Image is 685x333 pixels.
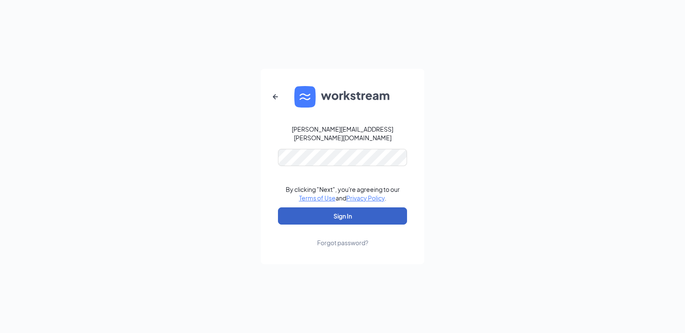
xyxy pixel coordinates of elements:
[278,125,407,142] div: [PERSON_NAME][EMAIL_ADDRESS][PERSON_NAME][DOMAIN_NAME]
[278,207,407,225] button: Sign In
[346,194,385,202] a: Privacy Policy
[299,194,336,202] a: Terms of Use
[286,185,400,202] div: By clicking "Next", you're agreeing to our and .
[265,86,286,107] button: ArrowLeftNew
[294,86,391,108] img: WS logo and Workstream text
[270,92,281,102] svg: ArrowLeftNew
[317,238,368,247] div: Forgot password?
[317,225,368,247] a: Forgot password?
